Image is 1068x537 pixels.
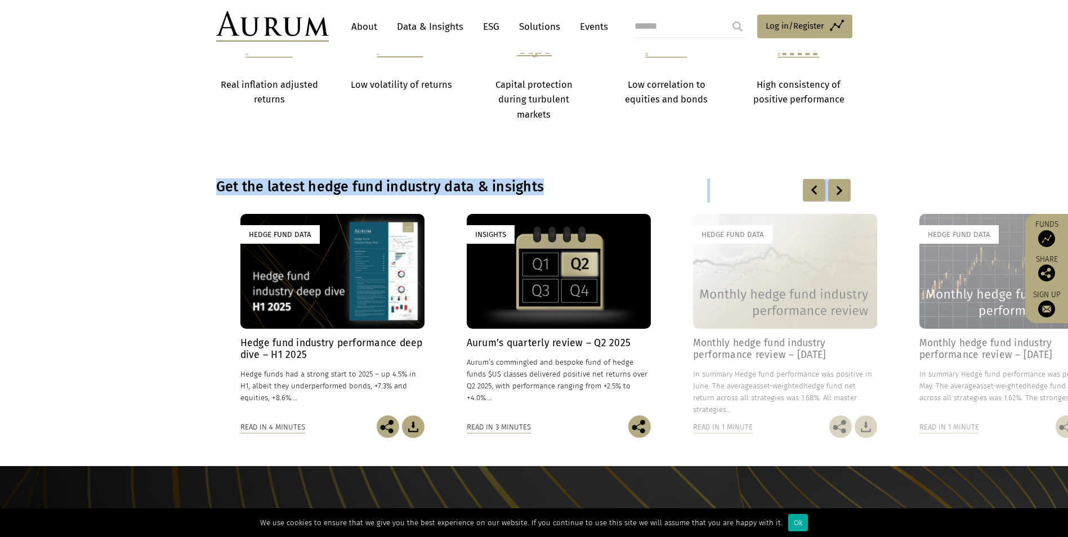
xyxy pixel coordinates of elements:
h4: Aurum’s quarterly review – Q2 2025 [467,337,651,349]
strong: Low correlation to equities and bonds [625,79,708,105]
div: Hedge Fund Data [693,225,772,244]
img: Share this post [628,415,651,438]
div: Hedge Fund Data [240,225,320,244]
a: Insights Aurum’s quarterly review – Q2 2025 Aurum’s commingled and bespoke fund of hedge funds $U... [467,214,651,415]
a: Data & Insights [391,16,469,37]
img: Share this post [377,415,399,438]
img: Access Funds [1038,230,1055,247]
a: Sign up [1031,290,1062,317]
div: Insights [467,225,515,244]
img: Sign up to our newsletter [1038,301,1055,317]
img: Share this post [829,415,852,438]
div: Read in 4 minutes [240,421,305,433]
input: Submit [726,15,749,38]
div: Read in 1 minute [919,421,979,433]
h4: Monthly hedge fund industry performance review – [DATE] [693,337,877,361]
div: Hedge Fund Data [919,225,999,244]
a: Hedge Fund Data Hedge fund industry performance deep dive – H1 2025 Hedge funds had a strong star... [240,214,424,415]
div: Share [1031,256,1062,281]
a: About [346,16,383,37]
img: Download Article [402,415,424,438]
p: In summary Hedge fund performance was positive in June. The average hedge fund net return across ... [693,368,877,416]
span: asset-weighted [976,382,1027,390]
img: Aurum [216,11,329,42]
div: Read in 3 minutes [467,421,531,433]
img: Share this post [1038,265,1055,281]
strong: Real inflation adjusted returns [221,79,318,105]
a: Funds [1031,220,1062,247]
h3: Get the latest hedge fund industry data & insights [216,178,707,195]
span: asset-weighted [753,382,803,390]
h4: Hedge fund industry performance deep dive – H1 2025 [240,337,424,361]
p: Hedge funds had a strong start to 2025 – up 4.5% in H1, albeit they underperformed bonds, +7.3% a... [240,368,424,404]
img: Download Article [855,415,877,438]
strong: Capital protection during turbulent markets [495,79,573,120]
a: Events [574,16,608,37]
p: Aurum’s commingled and bespoke fund of hedge funds $US classes delivered positive net returns ove... [467,356,651,404]
a: Log in/Register [757,15,852,38]
span: Log in/Register [766,19,824,33]
div: Read in 1 minute [693,421,753,433]
strong: Low volatility of returns [351,79,452,90]
a: ESG [477,16,505,37]
a: Solutions [513,16,566,37]
div: Ok [788,514,808,531]
strong: High consistency of positive performance [753,79,844,105]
